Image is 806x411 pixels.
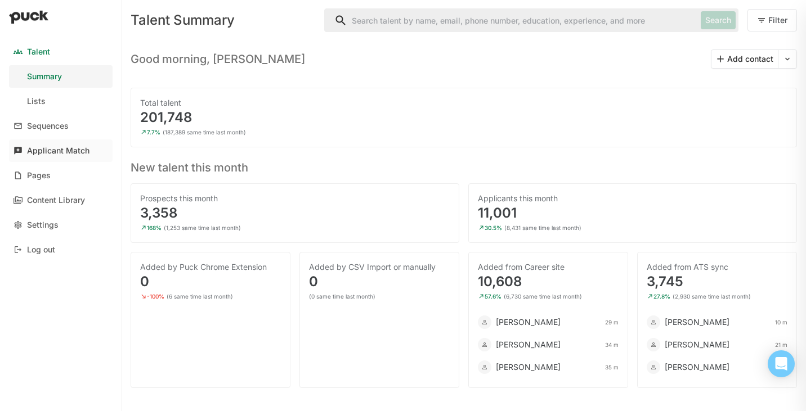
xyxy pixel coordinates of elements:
div: (8,431 same time last month) [504,224,581,231]
h3: Good morning, [PERSON_NAME] [131,52,305,66]
div: [PERSON_NAME] [665,362,729,373]
div: (6 same time last month) [167,293,233,300]
div: Content Library [27,196,85,205]
div: (6,730 same time last month) [504,293,582,300]
div: Open Intercom Messenger [768,350,795,377]
div: 0 [140,275,281,288]
div: 3,358 [140,206,450,220]
div: Added from Career site [478,261,619,273]
div: Applicant Match [27,146,89,156]
div: Added by Puck Chrome Extension [140,261,281,273]
div: Lists [27,97,46,106]
div: Settings [27,220,59,230]
div: Added by CSV Import or manually [309,261,450,273]
div: Talent [27,47,50,57]
div: Prospects this month [140,193,450,204]
div: (187,389 same time last month) [163,129,246,136]
a: Pages [9,164,113,187]
div: 34 m [605,341,619,348]
div: Talent Summary [131,13,315,27]
a: Sequences [9,115,113,137]
div: 29 m [605,319,619,326]
div: (2,930 same time last month) [673,293,751,300]
div: (0 same time last month) [309,293,375,300]
a: Talent [9,40,113,63]
div: [PERSON_NAME] [496,339,561,350]
h3: New talent this month [131,156,797,174]
a: Content Library [9,189,113,211]
div: Summary [27,72,62,82]
div: 3,745 [647,275,787,288]
div: Sequences [27,121,69,131]
div: 168% [147,224,162,231]
div: 0 [309,275,450,288]
div: 201,748 [140,111,787,124]
a: Lists [9,90,113,112]
div: Total talent [140,97,787,109]
div: Pages [27,171,51,180]
div: [PERSON_NAME] [496,317,561,328]
div: 35 m [605,364,619,371]
div: 7.7% [147,129,160,136]
div: 30.5% [485,224,502,231]
div: [PERSON_NAME] [665,339,729,350]
div: Added from ATS sync [647,261,787,273]
div: [PERSON_NAME] [665,317,729,328]
div: [PERSON_NAME] [496,362,561,373]
button: Add contact [711,50,778,68]
div: Log out [27,245,55,255]
div: 10,608 [478,275,619,288]
div: (1,253 same time last month) [164,224,241,231]
button: Filter [747,9,797,31]
div: -100% [147,293,164,300]
div: 27.8% [653,293,670,300]
div: 21 m [775,341,787,348]
div: 57.6% [485,293,501,300]
a: Settings [9,214,113,236]
input: Search [325,9,696,31]
div: 10 m [775,319,787,326]
div: 11,001 [478,206,787,220]
a: Applicant Match [9,139,113,162]
a: Summary [9,65,113,88]
div: Applicants this month [478,193,787,204]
